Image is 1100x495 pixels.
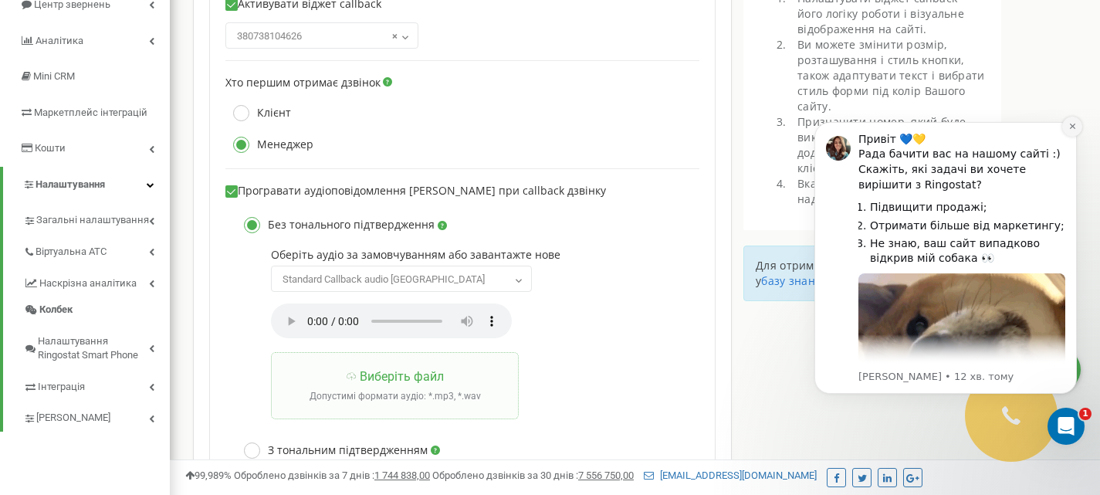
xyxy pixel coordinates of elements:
[790,37,986,114] li: Ви можете змінити розмір, розташування і стиль кнопки, також адаптувати текст і вибрати стиль фор...
[791,99,1100,453] iframe: Intercom notifications повідомлення
[35,142,66,154] span: Кошти
[36,178,105,190] span: Налаштування
[236,442,440,459] label: З тональним підтвердженням
[374,470,430,481] u: 1 744 838,00
[790,114,986,176] li: Призначити номер, який буде використовуватися для додаткового каналу комунікації з клієнтами.
[23,234,170,266] a: Віртуальна АТС
[225,22,418,49] span: 380738104626
[36,35,83,46] span: Аналiтика
[756,258,989,289] p: Для отримання інструкції перейдіть у
[225,105,291,121] label: Клієнт
[271,266,532,292] span: Standard Callback audio UK
[23,369,170,401] a: Інтеграція
[23,400,170,432] a: [PERSON_NAME]
[790,176,986,207] li: Вказати напрямок, якому дзвінок надійде в першу чергу.
[36,411,110,425] span: [PERSON_NAME]
[432,470,634,481] span: Оброблено дзвінків за 30 днів :
[644,470,817,481] a: [EMAIL_ADDRESS][DOMAIN_NAME]
[392,25,398,47] span: ×
[23,324,170,369] a: Налаштування Ringostat Smart Phone
[225,137,313,153] label: Менеджер
[34,107,147,118] span: Маркетплейс інтеграцій
[271,249,684,262] label: Оберіть аудіо за замовчуванням або завантажте нове
[185,470,232,481] span: 99,989%
[234,470,430,481] span: Оброблено дзвінків за 7 днів :
[38,334,149,363] span: Налаштування Ringostat Smart Phone
[225,76,381,90] label: Хто першим отримає дзвінок
[225,185,606,198] label: Програвати аудіоповідомлення [PERSON_NAME] при callback дзвінку
[761,273,821,288] a: базу знань
[36,213,149,228] span: Загальні налаштування
[276,269,526,290] span: Standard Callback audio UK
[1079,408,1092,420] span: 1
[231,25,413,47] span: 380738104626
[1048,408,1085,445] iframe: Intercom live chat
[39,276,137,291] span: Наскрізна аналітика
[578,470,634,481] u: 7 556 750,00
[33,70,75,82] span: Mini CRM
[236,217,447,233] label: Без тонального підтвердження
[38,380,85,395] span: Інтеграція
[23,202,170,234] a: Загальні налаштування
[3,167,170,203] a: Налаштування
[23,266,170,297] a: Наскрізна аналітика
[23,297,170,324] a: Колбек
[39,303,73,317] span: Колбек
[36,245,107,259] span: Віртуальна АТС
